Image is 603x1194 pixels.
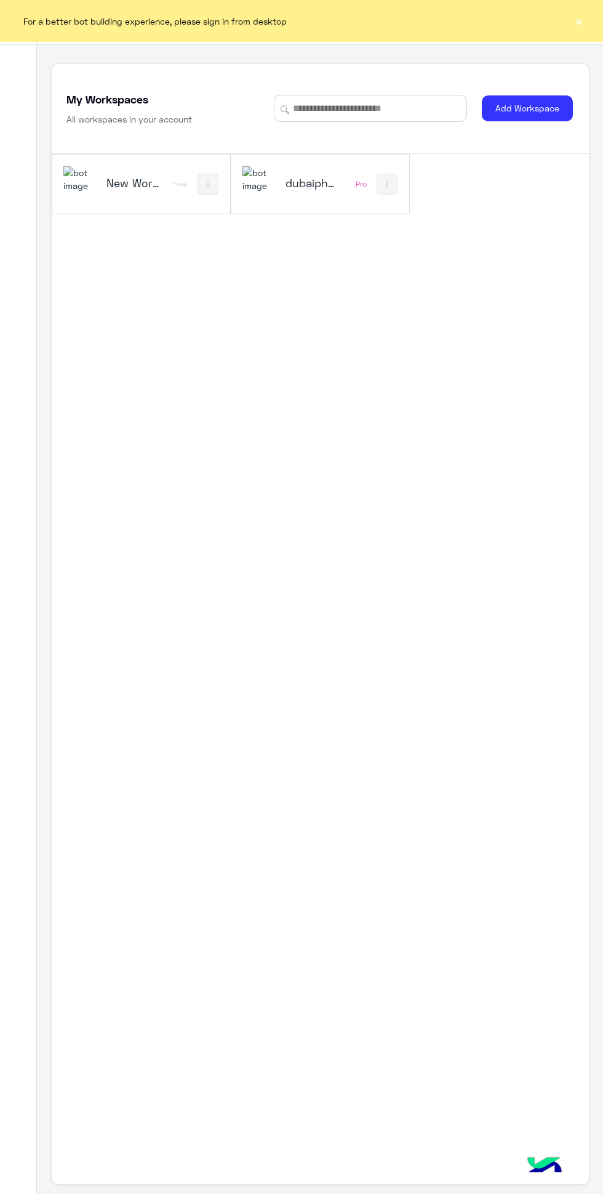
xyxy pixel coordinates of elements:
button: Add Workspace [482,95,573,121]
div: Free [173,179,188,189]
span: For a better bot building experience, please sign in from desktop [23,15,287,28]
h5: My Workspaces [66,92,148,107]
h5: dubaiphone [286,175,341,190]
h5: New Workspace 1 [106,175,162,190]
div: Pro [356,179,367,189]
img: bot image [63,166,97,193]
img: hulul-logo.png [523,1145,566,1188]
button: × [572,15,585,27]
h6: All workspaces in your account [66,113,192,126]
img: 1403182699927242 [242,166,276,193]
